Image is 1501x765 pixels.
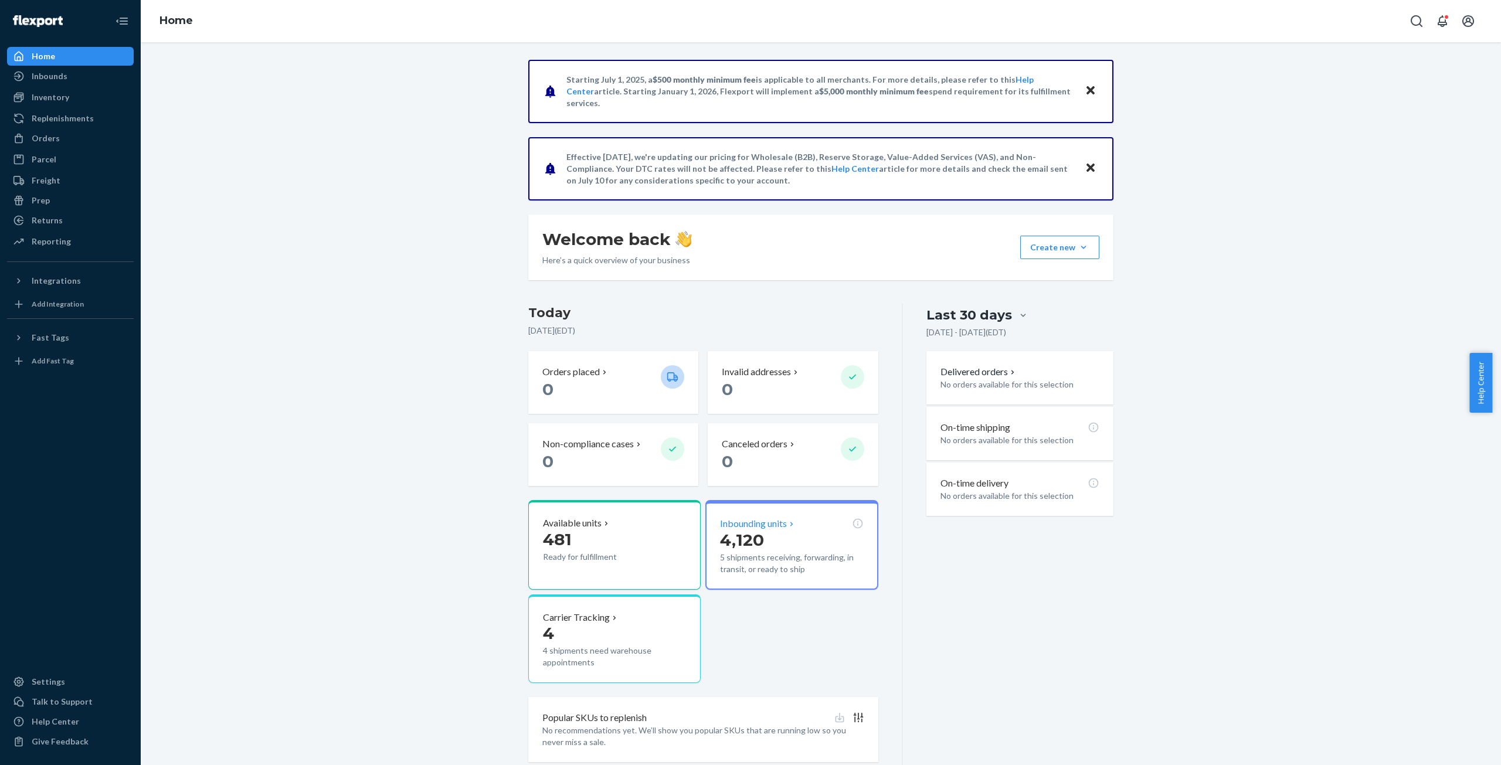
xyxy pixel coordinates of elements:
p: 5 shipments receiving, forwarding, in transit, or ready to ship [720,552,863,575]
p: Orders placed [542,365,600,379]
div: Inventory [32,91,69,103]
div: Reporting [32,236,71,247]
a: Inbounds [7,67,134,86]
p: Canceled orders [722,437,787,451]
div: Add Integration [32,299,84,309]
div: Give Feedback [32,736,89,747]
p: Ready for fulfillment [543,551,651,563]
a: Add Integration [7,295,134,314]
p: No orders available for this selection [940,379,1099,390]
div: Prep [32,195,50,206]
span: 481 [543,529,572,549]
div: Fast Tags [32,332,69,344]
div: Help Center [32,716,79,727]
div: Freight [32,175,60,186]
a: Home [7,47,134,66]
a: Help Center [7,712,134,731]
div: Integrations [32,275,81,287]
a: Freight [7,171,134,190]
a: Prep [7,191,134,210]
a: Replenishments [7,109,134,128]
div: Replenishments [32,113,94,124]
button: Open Search Box [1405,9,1428,33]
a: Inventory [7,88,134,107]
span: 0 [542,451,553,471]
a: Add Fast Tag [7,352,134,370]
div: Inbounds [32,70,67,82]
button: Fast Tags [7,328,134,347]
a: Orders [7,129,134,148]
p: No orders available for this selection [940,434,1099,446]
p: [DATE] ( EDT ) [528,325,878,336]
ol: breadcrumbs [150,4,202,38]
button: Close Navigation [110,9,134,33]
button: Help Center [1469,353,1492,413]
span: 0 [722,451,733,471]
h3: Today [528,304,878,322]
button: Inbounding units4,1205 shipments receiving, forwarding, in transit, or ready to ship [705,500,878,590]
a: Talk to Support [7,692,134,711]
div: Home [32,50,55,62]
img: Flexport logo [13,15,63,27]
button: Orders placed 0 [528,351,698,414]
button: Open notifications [1431,9,1454,33]
p: No recommendations yet. We’ll show you popular SKUs that are running low so you never miss a sale. [542,725,864,748]
p: Starting July 1, 2025, a is applicable to all merchants. For more details, please refer to this a... [566,74,1074,109]
a: Returns [7,211,134,230]
span: 4 [543,623,554,643]
button: Canceled orders 0 [708,423,878,486]
p: Non-compliance cases [542,437,634,451]
button: Close [1083,160,1098,177]
div: Parcel [32,154,56,165]
a: Help Center [831,164,879,174]
p: Invalid addresses [722,365,791,379]
p: Carrier Tracking [543,611,610,624]
span: $500 monthly minimum fee [653,74,756,84]
button: Give Feedback [7,732,134,751]
p: On-time delivery [940,477,1008,490]
a: Reporting [7,232,134,251]
div: Orders [32,132,60,144]
p: Available units [543,516,602,530]
span: 0 [722,379,733,399]
button: Non-compliance cases 0 [528,423,698,486]
button: Close [1083,83,1098,100]
button: Integrations [7,271,134,290]
button: Create new [1020,236,1099,259]
span: $5,000 monthly minimum fee [819,86,929,96]
button: Available units481Ready for fulfillment [528,500,701,590]
span: 0 [542,379,553,399]
p: On-time shipping [940,421,1010,434]
button: Open account menu [1456,9,1480,33]
p: Here’s a quick overview of your business [542,254,692,266]
div: Last 30 days [926,306,1012,324]
div: Add Fast Tag [32,356,74,366]
p: Popular SKUs to replenish [542,711,647,725]
button: Invalid addresses 0 [708,351,878,414]
p: Inbounding units [720,517,787,531]
button: Carrier Tracking44 shipments need warehouse appointments [528,594,701,684]
p: No orders available for this selection [940,490,1099,502]
p: 4 shipments need warehouse appointments [543,645,686,668]
a: Parcel [7,150,134,169]
p: [DATE] - [DATE] ( EDT ) [926,327,1006,338]
h1: Welcome back [542,229,692,250]
div: Returns [32,215,63,226]
div: Settings [32,676,65,688]
a: Settings [7,672,134,691]
p: Effective [DATE], we're updating our pricing for Wholesale (B2B), Reserve Storage, Value-Added Se... [566,151,1074,186]
a: Home [159,14,193,27]
span: 4,120 [720,530,764,550]
button: Delivered orders [940,365,1017,379]
img: hand-wave emoji [675,231,692,247]
div: Talk to Support [32,696,93,708]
